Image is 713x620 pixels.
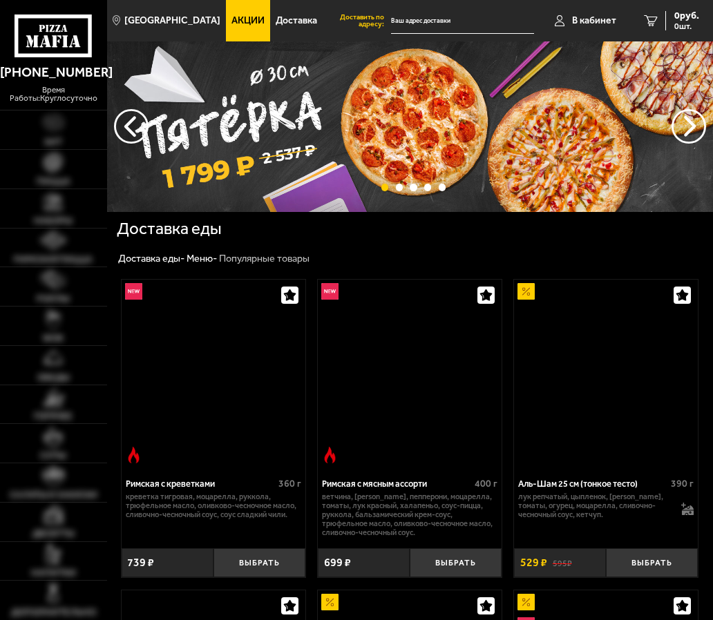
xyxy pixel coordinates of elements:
[10,490,97,499] span: Салаты и закуски
[475,478,497,490] span: 400 г
[37,177,70,186] span: Пицца
[43,333,64,342] span: WOK
[671,478,694,490] span: 390 г
[674,22,699,30] span: 0 шт.
[321,594,338,610] img: Акционный
[125,447,142,463] img: Острое блюдо
[124,16,220,26] span: [GEOGRAPHIC_DATA]
[14,255,93,264] span: Римская пицца
[336,14,391,28] span: Доставить по адресу:
[324,557,351,568] span: 699 ₽
[117,220,222,237] h1: Доставка еды
[322,478,472,489] div: Римская с мясным ассорти
[278,478,301,490] span: 360 г
[231,16,265,26] span: Акции
[606,548,698,578] button: Выбрать
[514,280,698,467] a: АкционныйАль-Шам 25 см (тонкое тесто)
[125,283,142,300] img: Новинка
[520,557,547,568] span: 529 ₽
[11,608,96,617] span: Дополнительно
[410,548,502,578] button: Выбрать
[439,184,446,191] button: точки переключения
[40,451,66,460] span: Супы
[321,283,338,300] img: Новинка
[34,216,73,225] span: Наборы
[31,568,76,577] span: Напитки
[126,492,302,519] p: креветка тигровая, моцарелла, руккола, трюфельное масло, оливково-чесночное масло, сливочно-чесно...
[322,492,498,537] p: ветчина, [PERSON_NAME], пепперони, моцарелла, томаты, лук красный, халапеньо, соус-пицца, руккола...
[219,252,310,265] div: Популярные товары
[321,447,338,463] img: Острое блюдо
[32,529,75,538] span: Десерты
[672,109,706,144] button: предыдущий
[318,280,502,467] a: НовинкаОстрое блюдоРимская с мясным ассорти
[391,8,533,34] input: Ваш адрес доставки
[518,478,668,489] div: Аль-Шам 25 см (тонкое тесто)
[122,280,305,467] a: НовинкаОстрое блюдоРимская с креветками
[34,411,73,420] span: Горячее
[381,184,388,191] button: точки переключения
[213,548,305,578] button: Выбрать
[187,252,217,264] a: Меню-
[518,492,674,519] p: лук репчатый, цыпленок, [PERSON_NAME], томаты, огурец, моцарелла, сливочно-чесночный соус, кетчуп.
[276,16,317,26] span: Доставка
[572,16,616,26] span: В кабинет
[114,109,149,144] button: следующий
[553,558,572,568] s: 595 ₽
[37,373,70,382] span: Обеды
[396,184,403,191] button: точки переключения
[410,184,417,191] button: точки переключения
[118,252,184,264] a: Доставка еды-
[127,557,154,568] span: 739 ₽
[517,594,534,610] img: Акционный
[424,184,431,191] button: точки переключения
[517,283,534,300] img: Акционный
[37,294,70,303] span: Роллы
[44,137,62,146] span: Хит
[126,478,276,489] div: Римская с креветками
[674,11,699,21] span: 0 руб.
